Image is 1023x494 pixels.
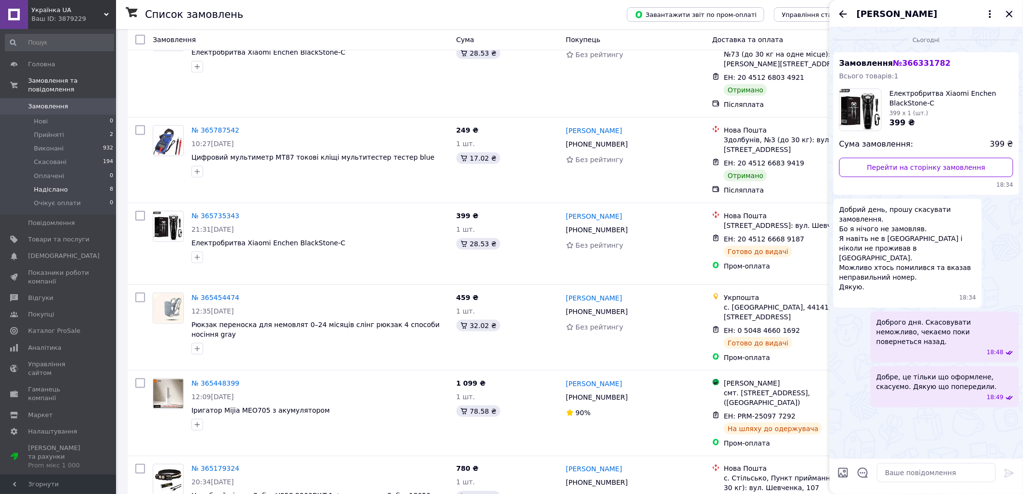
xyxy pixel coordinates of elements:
span: 18:34 12.10.2025 [839,181,1013,189]
span: 21:31[DATE] [191,225,234,233]
span: Без рейтингу [576,156,624,164]
a: № 365179324 [191,465,239,473]
img: Фото товару [153,212,183,241]
span: Замовлення [28,102,68,111]
span: Показники роботи компанії [28,269,89,286]
span: 0 [110,117,113,126]
div: Нова Пошта [724,125,880,135]
span: Виконані [34,144,64,153]
div: Готово до видачі [724,337,792,349]
span: Без рейтингу [576,241,624,249]
span: Сьогодні [909,36,944,45]
span: 10:27[DATE] [191,140,234,148]
span: 1 шт. [456,393,475,401]
div: Пром-оплата [724,353,880,362]
span: 459 ₴ [456,294,479,301]
div: смт. [STREET_ADDRESS], ([GEOGRAPHIC_DATA]) [724,388,880,407]
div: с. [GEOGRAPHIC_DATA], 44141, вул. [STREET_ADDRESS] [724,302,880,322]
span: ЕН: 20 4512 6683 9419 [724,159,804,167]
span: Очікує оплати [34,199,81,208]
span: 18:34 12.10.2025 [960,294,977,302]
span: Маркет [28,411,53,419]
span: Надіслано [34,185,68,194]
div: 28.53 ₴ [456,238,500,250]
a: Перейти на сторінку замовлення [839,158,1013,177]
div: Отримано [724,84,767,96]
span: Скасовані [34,158,67,166]
a: Електробритва Xiaomi Enchen BlackStone-C [191,239,346,247]
div: с. Стільсько, Пункт приймання-видачі (до 30 кг): вул. Шевченка, 107 [724,474,880,493]
button: [PERSON_NAME] [857,8,996,20]
div: На шляху до одержувача [724,423,822,434]
span: Cума [456,36,474,44]
span: [DEMOGRAPHIC_DATA] [28,252,100,260]
div: Отримано [724,170,767,181]
span: 194 [103,158,113,166]
span: Рюкзак переноска для немовлят 0–24 місяців слінг рюкзак 4 способи носіння gray [191,321,440,338]
span: 399 ₴ [456,212,479,220]
h1: Список замовлень [145,9,243,20]
img: Фото товару [153,467,183,492]
div: [PERSON_NAME] [724,378,880,388]
button: Відкрити шаблони відповідей [857,466,869,479]
div: [STREET_ADDRESS]: вул. Шевченка, 8 [724,221,880,230]
span: 2 [110,131,113,139]
span: Товари та послуги [28,235,89,244]
span: Каталог ProSale [28,327,80,335]
span: Доставка та оплата [712,36,783,44]
span: Цифровий мультиметр МТ87 токові кліщі мультитестер тестер blue [191,153,435,161]
span: Замовлення та повідомлення [28,76,116,94]
span: ЕН: 20 4512 6803 4921 [724,74,804,81]
a: № 365454474 [191,294,239,301]
img: Фото товару [153,126,183,155]
div: 17.02 ₴ [456,152,500,164]
div: [PHONE_NUMBER] [564,137,630,151]
span: Українка UA [31,6,104,15]
div: Укрпошта [724,293,880,302]
div: [PHONE_NUMBER] [564,476,630,490]
span: Іригатор Mijia MEO705 з акумулятором [191,406,330,414]
span: Всього товарів: 1 [839,72,899,80]
span: Управління сайтом [28,360,89,377]
span: 1 шт. [456,140,475,148]
span: 1 шт. [456,479,475,486]
span: ЕН: 20 4512 6668 9187 [724,235,804,243]
button: Завантажити звіт по пром-оплаті [627,7,764,22]
div: Здолбунів, №3 (до 30 кг): вул. [STREET_ADDRESS] [724,135,880,154]
span: 249 ₴ [456,126,479,134]
span: Прийняті [34,131,64,139]
span: 780 ₴ [456,465,479,473]
span: Замовлення [153,36,196,44]
div: Нова Пошта [724,464,880,474]
span: Управління статусами [782,11,856,18]
span: 12:09[DATE] [191,393,234,401]
span: Аналітика [28,344,61,352]
span: 12:35[DATE] [191,307,234,315]
div: [PHONE_NUMBER] [564,390,630,404]
button: Закрити [1004,8,1015,20]
span: Добре, це тільки що оформлене, скасуємо. Дякую що попередили. [877,372,1013,391]
span: Доброго дня. Скасовувати неможливо, чекаємо поки повернеться назад. [877,317,1013,346]
span: Завантажити звіт по пром-оплаті [635,10,757,19]
span: [PERSON_NAME] та рахунки [28,444,89,470]
a: [PERSON_NAME] [566,126,622,135]
img: Фото товару [153,293,183,323]
img: 6681192865_w160_h160_elektrobritva-xiaomi-enchen.jpg [840,89,881,131]
div: Пром-оплата [724,261,880,271]
a: Електробритва Xiaomi Enchen BlackStone-C [191,48,346,56]
span: 1 шт. [456,225,475,233]
span: Добрий день, прошу скасувати замовлення. Бо я нічого не замовляв. Я навіть не в [GEOGRAPHIC_DATA]... [839,205,976,292]
span: 90% [576,409,591,417]
div: Післяплата [724,185,880,195]
a: [PERSON_NAME] [566,464,622,474]
span: Сума замовлення: [839,139,913,150]
button: Назад [837,8,849,20]
span: Без рейтингу [576,51,624,59]
a: Фото товару [153,125,184,156]
div: [PHONE_NUMBER] [564,305,630,318]
span: ЕН: 0 5048 4660 1692 [724,327,800,334]
a: [PERSON_NAME] [566,211,622,221]
span: Покупці [28,310,54,319]
span: 18:48 12.10.2025 [987,348,1004,357]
